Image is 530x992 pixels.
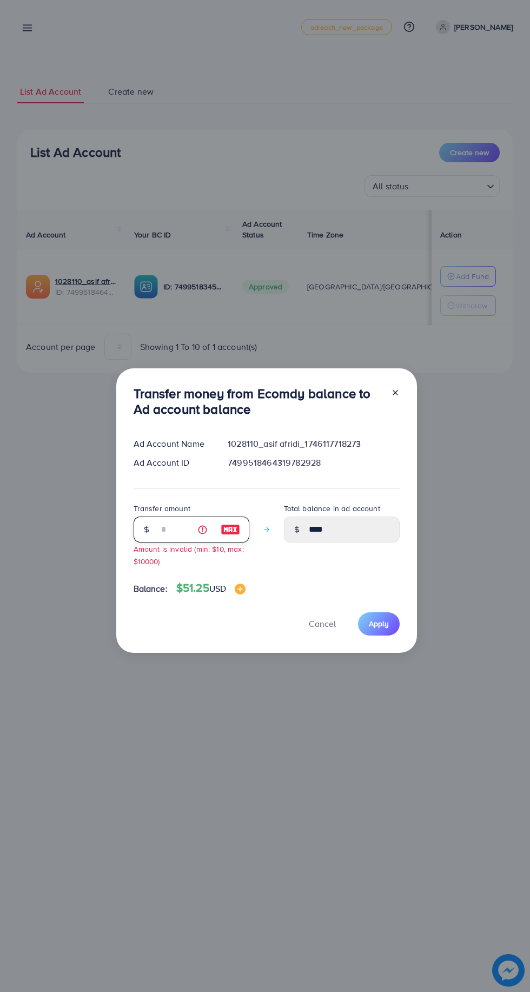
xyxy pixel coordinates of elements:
[369,618,389,629] span: Apply
[134,503,190,514] label: Transfer amount
[134,583,168,595] span: Balance:
[219,457,408,469] div: 7499518464319782928
[125,438,220,450] div: Ad Account Name
[235,584,246,594] img: image
[125,457,220,469] div: Ad Account ID
[295,612,349,636] button: Cancel
[284,503,380,514] label: Total balance in ad account
[209,583,226,594] span: USD
[134,386,382,417] h3: Transfer money from Ecomdy balance to Ad account balance
[221,523,240,536] img: image
[219,438,408,450] div: 1028110_asif afridi_1746117718273
[358,612,400,636] button: Apply
[134,544,244,566] small: Amount is invalid (min: $10, max: $10000)
[176,581,246,595] h4: $51.25
[309,618,336,630] span: Cancel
